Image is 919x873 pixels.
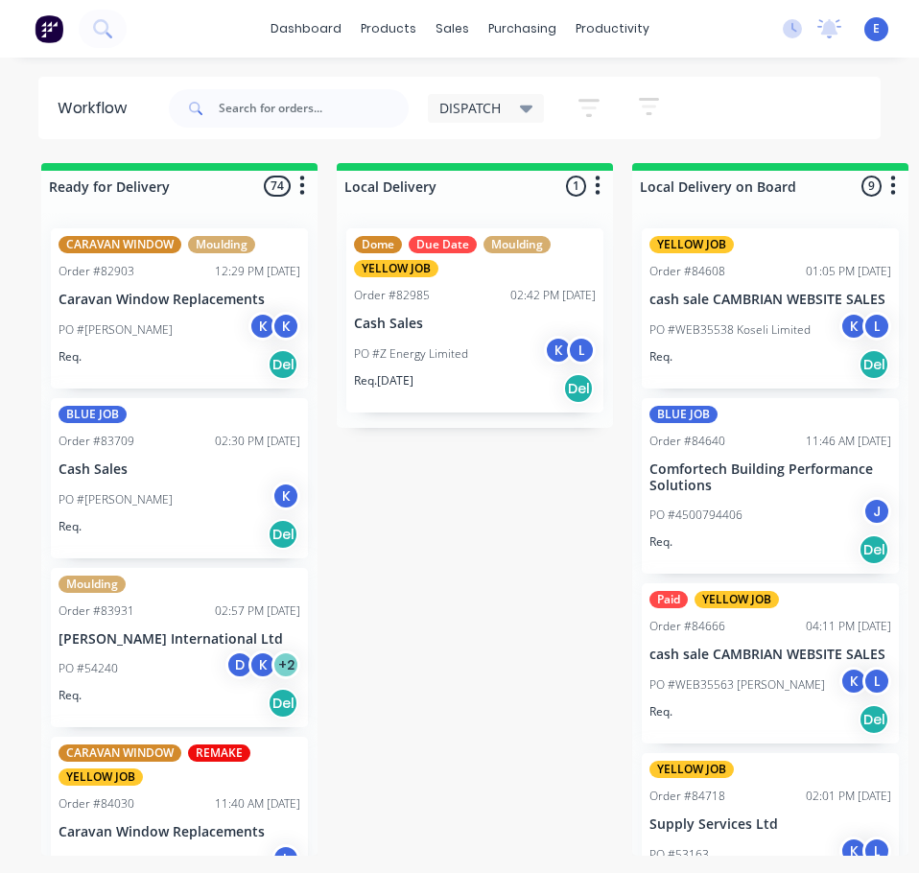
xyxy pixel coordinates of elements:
[59,602,134,620] div: Order #83931
[649,406,718,423] div: BLUE JOB
[271,650,300,679] div: + 2
[271,312,300,341] div: K
[839,667,868,696] div: K
[649,788,725,805] div: Order #84718
[219,89,409,128] input: Search for orders...
[563,373,594,404] div: Del
[544,336,573,365] div: K
[59,321,173,339] p: PO #[PERSON_NAME]
[59,433,134,450] div: Order #83709
[806,788,891,805] div: 02:01 PM [DATE]
[354,236,402,253] div: Dome
[59,461,300,478] p: Cash Sales
[51,568,308,728] div: MouldingOrder #8393102:57 PM [DATE][PERSON_NAME] International LtdPO #54240DK+2Req.Del
[215,795,300,813] div: 11:40 AM [DATE]
[268,688,298,719] div: Del
[354,287,430,304] div: Order #82985
[862,497,891,526] div: J
[649,591,688,608] div: Paid
[354,316,596,332] p: Cash Sales
[806,433,891,450] div: 11:46 AM [DATE]
[839,837,868,865] div: K
[862,837,891,865] div: L
[649,647,891,663] p: cash sale CAMBRIAN WEBSITE SALES
[649,321,811,339] p: PO #WEB35538 Koseli Limited
[51,398,308,558] div: BLUE JOBOrder #8370902:30 PM [DATE]Cash SalesPO #[PERSON_NAME]KReq.Del
[649,263,725,280] div: Order #84608
[268,349,298,380] div: Del
[649,846,709,863] p: PO #53163
[59,491,173,508] p: PO #[PERSON_NAME]
[59,406,127,423] div: BLUE JOB
[439,98,501,118] span: DISPATCH
[59,236,181,253] div: CARAVAN WINDOW
[59,824,300,840] p: Caravan Window Replacements
[59,687,82,704] p: Req.
[642,398,899,575] div: BLUE JOBOrder #8464011:46 AM [DATE]Comfortech Building Performance SolutionsPO #4500794406JReq.Del
[566,14,659,43] div: productivity
[188,236,255,253] div: Moulding
[188,744,250,762] div: REMAKE
[271,844,300,873] div: L
[248,650,277,679] div: K
[695,591,779,608] div: YELLOW JOB
[642,228,899,389] div: YELLOW JOBOrder #8460801:05 PM [DATE]cash sale CAMBRIAN WEBSITE SALESPO #WEB35538 Koseli LimitedK...
[248,312,277,341] div: K
[649,348,672,366] p: Req.
[649,507,742,524] p: PO #4500794406
[59,576,126,593] div: Moulding
[649,816,891,833] p: Supply Services Ltd
[346,228,603,413] div: DomeDue DateMouldingYELLOW JOBOrder #8298502:42 PM [DATE]Cash SalesPO #Z Energy LimitedKLReq.[DAT...
[862,312,891,341] div: L
[859,349,889,380] div: Del
[859,704,889,735] div: Del
[479,14,566,43] div: purchasing
[268,519,298,550] div: Del
[35,14,63,43] img: Factory
[59,263,134,280] div: Order #82903
[354,345,468,363] p: PO #Z Energy Limited
[649,433,725,450] div: Order #84640
[642,583,899,743] div: PaidYELLOW JOBOrder #8466604:11 PM [DATE]cash sale CAMBRIAN WEBSITE SALESPO #WEB35563 [PERSON_NAM...
[806,618,891,635] div: 04:11 PM [DATE]
[859,534,889,565] div: Del
[873,20,880,37] span: E
[225,650,254,679] div: D
[567,336,596,365] div: L
[59,631,300,648] p: [PERSON_NAME] International Ltd
[261,14,351,43] a: dashboard
[510,287,596,304] div: 02:42 PM [DATE]
[58,97,136,120] div: Workflow
[426,14,479,43] div: sales
[649,292,891,308] p: cash sale CAMBRIAN WEBSITE SALES
[59,292,300,308] p: Caravan Window Replacements
[51,228,308,389] div: CARAVAN WINDOWMouldingOrder #8290312:29 PM [DATE]Caravan Window ReplacementsPO #[PERSON_NAME]KKRe...
[649,533,672,551] p: Req.
[409,236,477,253] div: Due Date
[649,703,672,720] p: Req.
[59,348,82,366] p: Req.
[649,461,891,494] p: Comfortech Building Performance Solutions
[215,602,300,620] div: 02:57 PM [DATE]
[483,236,551,253] div: Moulding
[59,854,173,871] p: PO #[PERSON_NAME]
[354,372,413,389] p: Req. [DATE]
[649,236,734,253] div: YELLOW JOB
[59,660,118,677] p: PO #54240
[862,667,891,696] div: L
[839,312,868,341] div: K
[215,263,300,280] div: 12:29 PM [DATE]
[649,761,734,778] div: YELLOW JOB
[59,795,134,813] div: Order #84030
[59,518,82,535] p: Req.
[354,260,438,277] div: YELLOW JOB
[649,618,725,635] div: Order #84666
[806,263,891,280] div: 01:05 PM [DATE]
[271,482,300,510] div: K
[59,744,181,762] div: CARAVAN WINDOW
[649,676,825,694] p: PO #WEB35563 [PERSON_NAME]
[351,14,426,43] div: products
[59,768,143,786] div: YELLOW JOB
[215,433,300,450] div: 02:30 PM [DATE]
